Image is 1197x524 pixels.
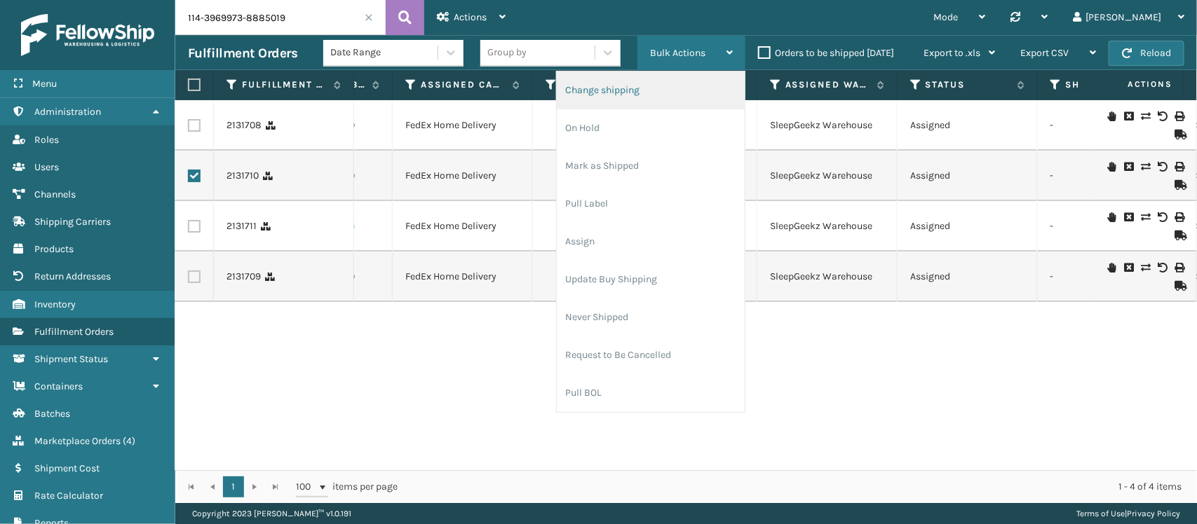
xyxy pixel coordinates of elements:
[557,298,745,336] li: Never Shipped
[1142,111,1150,121] i: Change shipping
[487,46,527,60] div: Group by
[34,462,100,474] span: Shipment Cost
[650,47,705,59] span: Bulk Actions
[757,151,898,201] td: SleepGeekz Warehouse
[1125,212,1133,222] i: Request to Be Cancelled
[1142,212,1150,222] i: Change shipping
[296,480,317,494] span: 100
[1038,100,1178,151] td: -
[1125,111,1133,121] i: Request to Be Cancelled
[557,109,745,147] li: On Hold
[557,223,745,261] li: Assign
[1108,111,1116,121] i: On Hold
[34,408,70,420] span: Batches
[1038,151,1178,201] td: -
[393,251,533,302] td: FedEx Home Delivery
[1142,162,1150,172] i: Change shipping
[226,270,261,284] a: 2131709
[933,11,958,23] span: Mode
[557,336,745,374] li: Request to Be Cancelled
[223,476,244,497] a: 1
[226,169,259,183] a: 2131710
[34,134,59,146] span: Roles
[393,151,533,201] td: FedEx Home Delivery
[34,243,74,255] span: Products
[192,503,351,524] p: Copyright 2023 [PERSON_NAME]™ v 1.0.191
[1158,111,1167,121] i: Void Label
[1175,111,1184,121] i: Print Label
[1127,509,1180,518] a: Privacy Policy
[1175,212,1184,222] i: Print Label
[1125,162,1133,172] i: Request to Be Cancelled
[34,380,83,392] span: Containers
[188,45,297,62] h3: Fulfillment Orders
[898,151,1038,201] td: Assigned
[296,476,398,497] span: items per page
[34,216,111,228] span: Shipping Carriers
[454,11,487,23] span: Actions
[34,353,108,365] span: Shipment Status
[758,47,894,59] label: Orders to be shipped [DATE]
[785,78,870,91] label: Assigned Warehouse
[34,188,76,200] span: Channels
[34,298,76,310] span: Inventory
[924,47,980,59] span: Export to .xls
[898,201,1038,251] td: Assigned
[898,251,1038,302] td: Assigned
[34,326,114,338] span: Fulfillment Orders
[34,106,101,118] span: Administration
[1158,212,1167,222] i: Void Label
[226,219,257,233] a: 2131711
[1076,509,1125,518] a: Terms of Use
[1083,73,1181,96] span: Actions
[1158,162,1167,172] i: Void Label
[1020,47,1069,59] span: Export CSV
[418,480,1182,494] div: 1 - 4 of 4 items
[330,46,439,60] div: Date Range
[557,147,745,185] li: Mark as Shipped
[557,71,745,109] li: Change shipping
[1142,263,1150,273] i: Change shipping
[1066,78,1151,91] label: Shipped Date
[557,261,745,298] li: Update Buy Shipping
[898,100,1038,151] td: Assigned
[393,100,533,151] td: FedEx Home Delivery
[32,78,57,90] span: Menu
[757,100,898,151] td: SleepGeekz Warehouse
[1108,162,1116,172] i: On Hold
[757,251,898,302] td: SleepGeekz Warehouse
[21,14,154,56] img: logo
[421,78,506,91] label: Assigned Carrier Service
[1175,230,1184,240] i: Mark as Shipped
[1108,263,1116,273] i: On Hold
[34,490,103,502] span: Rate Calculator
[34,435,121,447] span: Marketplace Orders
[1038,201,1178,251] td: -
[1108,212,1116,222] i: On Hold
[226,118,262,132] a: 2131708
[1175,162,1184,172] i: Print Label
[1109,41,1184,66] button: Reload
[1038,251,1178,302] td: -
[1158,263,1167,273] i: Void Label
[1125,263,1133,273] i: Request to Be Cancelled
[557,374,745,412] li: Pull BOL
[557,185,745,223] li: Pull Label
[123,435,135,447] span: ( 4 )
[1175,263,1184,273] i: Print Label
[1175,281,1184,291] i: Mark as Shipped
[926,78,1010,91] label: Status
[34,161,59,173] span: Users
[1076,503,1180,524] div: |
[242,78,327,91] label: Fulfillment Order Id
[393,201,533,251] td: FedEx Home Delivery
[757,201,898,251] td: SleepGeekz Warehouse
[34,270,111,282] span: Return Addresses
[1175,130,1184,139] i: Mark as Shipped
[1175,180,1184,190] i: Mark as Shipped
